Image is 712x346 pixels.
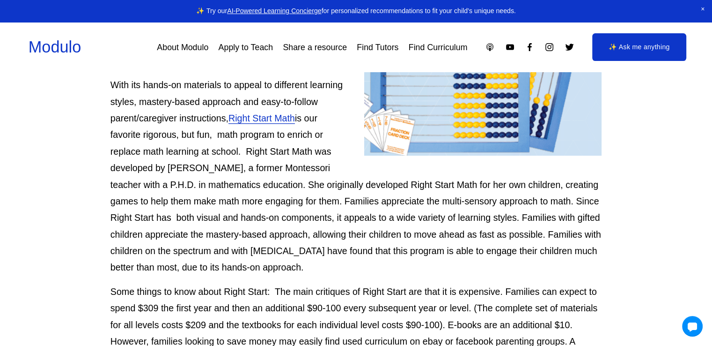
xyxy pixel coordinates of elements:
[565,42,574,52] a: Twitter
[110,77,602,276] p: With its hands-on materials to appeal to different learning styles, mastery-based approach and ea...
[409,39,468,56] a: Find Curriculum
[227,7,321,15] a: AI-Powered Learning Concierge
[283,39,347,56] a: Share a resource
[157,39,208,56] a: About Modulo
[505,42,515,52] a: YouTube
[219,39,273,56] a: Apply to Teach
[525,42,535,52] a: Facebook
[228,113,295,123] a: Right Start Math
[592,33,686,61] a: ✨ Ask me anything
[544,42,554,52] a: Instagram
[29,38,81,56] a: Modulo
[485,42,495,52] a: Apple Podcasts
[357,39,398,56] a: Find Tutors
